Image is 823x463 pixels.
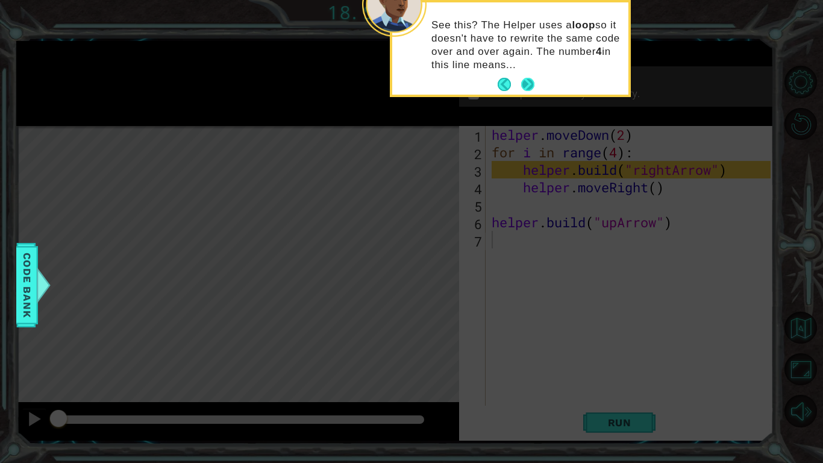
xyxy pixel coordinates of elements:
[498,78,521,91] button: Back
[521,78,534,91] button: Next
[596,46,602,57] strong: 4
[572,19,595,31] strong: loop
[17,248,37,321] span: Code Bank
[431,19,620,72] p: See this? The Helper uses a so it doesn't have to rewrite the same code over and over again. The ...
